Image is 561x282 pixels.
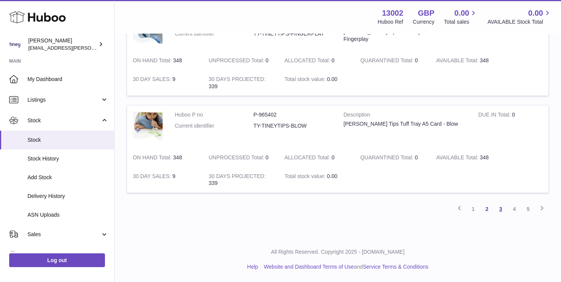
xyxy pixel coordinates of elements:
[478,112,512,120] strong: DUE IN Total
[27,231,100,238] span: Sales
[127,148,203,167] td: 348
[127,167,203,193] td: 9
[203,51,279,70] td: 0
[253,122,332,130] dd: TY-TINEYTIPS-BLOW
[27,76,108,83] span: My Dashboard
[363,264,429,270] a: Service Terms & Conditions
[284,57,331,65] strong: ALLOCATED Total
[279,148,355,167] td: 0
[175,30,253,37] dt: Current identifier
[327,76,337,82] span: 0.00
[253,30,332,37] dd: TY-TINEYTIPS-FINGERPLAY
[27,193,108,200] span: Delivery History
[494,202,508,216] a: 3
[121,248,555,256] p: All Rights Reserved. Copyright 2025 - [DOMAIN_NAME]
[415,154,418,160] span: 0
[175,111,253,118] dt: Huboo P no
[127,51,203,70] td: 348
[133,154,173,162] strong: ON HAND Total
[480,202,494,216] a: 2
[430,51,506,70] td: 348
[28,45,153,51] span: [EMAIL_ADDRESS][PERSON_NAME][DOMAIN_NAME]
[27,117,100,124] span: Stock
[203,167,279,193] td: 339
[472,105,548,148] td: 0
[487,8,552,26] a: 0.00 AVAILABLE Stock Total
[203,148,279,167] td: 0
[284,154,331,162] strong: ALLOCATED Total
[133,111,163,140] img: product image
[27,136,108,144] span: Stock
[327,173,337,179] span: 0.00
[209,57,266,65] strong: UNPROCESSED Total
[343,28,467,43] div: [PERSON_NAME] Tips Tuff Tray A5 Card - Fingerplay
[247,264,258,270] a: Help
[284,76,327,84] strong: Total stock value
[436,154,480,162] strong: AVAILABLE Total
[133,76,172,84] strong: 30 DAY SALES
[360,57,415,65] strong: QUARANTINED Total
[378,18,403,26] div: Huboo Ref
[27,96,100,104] span: Listings
[343,120,467,128] div: [PERSON_NAME] Tips Tuff Tray A5 Card - Blow
[444,18,478,26] span: Total sales
[27,174,108,181] span: Add Stock
[508,202,521,216] a: 4
[133,173,172,181] strong: 30 DAY SALES
[209,173,266,181] strong: 30 DAYS PROJECTED
[209,76,266,84] strong: 30 DAYS PROJECTED
[127,70,203,96] td: 9
[487,18,552,26] span: AVAILABLE Stock Total
[203,70,279,96] td: 339
[9,253,105,267] a: Log out
[360,154,415,162] strong: QUARANTINED Total
[27,211,108,219] span: ASN Uploads
[521,202,535,216] a: 5
[209,154,266,162] strong: UNPROCESSED Total
[415,57,418,63] span: 0
[528,8,543,18] span: 0.00
[382,8,403,18] strong: 13002
[413,18,435,26] div: Currency
[466,202,480,216] a: 1
[27,155,108,162] span: Stock History
[264,264,354,270] a: Website and Dashboard Terms of Use
[175,122,253,130] dt: Current identifier
[343,111,467,120] strong: Description
[430,148,506,167] td: 348
[133,57,173,65] strong: ON HAND Total
[444,8,478,26] a: 0.00 Total sales
[436,57,480,65] strong: AVAILABLE Total
[9,39,21,50] img: services@tiney.co
[253,111,332,118] dd: P-965402
[28,37,97,52] div: [PERSON_NAME]
[284,173,327,181] strong: Total stock value
[279,51,355,70] td: 0
[261,263,428,271] li: and
[418,8,434,18] strong: GBP
[455,8,469,18] span: 0.00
